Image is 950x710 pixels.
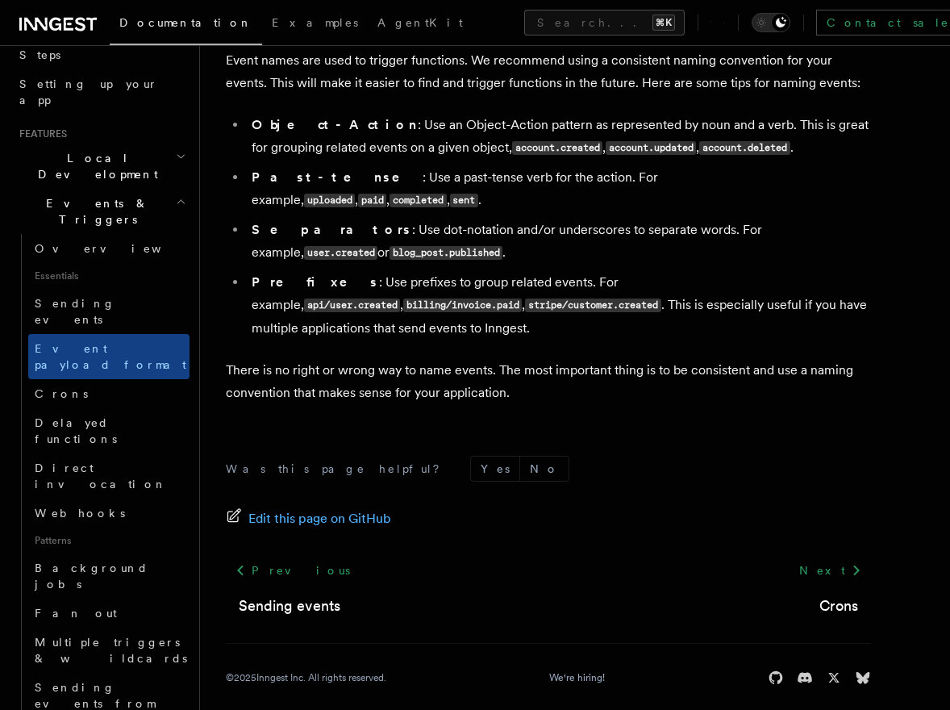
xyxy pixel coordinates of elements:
[652,15,675,31] kbd: ⌘K
[35,242,201,255] span: Overview
[524,10,685,35] button: Search...⌘K
[28,499,190,528] a: Webhooks
[35,636,187,665] span: Multiple triggers & wildcards
[35,507,125,520] span: Webhooks
[35,416,117,445] span: Delayed functions
[226,49,871,94] p: Event names are used to trigger functions. We recommend using a consistent naming convention for ...
[28,599,190,628] a: Fan out
[35,562,148,591] span: Background jobs
[262,5,368,44] a: Examples
[520,457,569,481] button: No
[119,16,252,29] span: Documentation
[358,194,386,207] code: paid
[28,263,190,289] span: Essentials
[13,69,190,115] a: Setting up your app
[28,379,190,408] a: Crons
[226,671,386,684] div: © 2025 Inngest Inc. All rights reserved.
[35,461,167,491] span: Direct invocation
[13,127,67,140] span: Features
[13,150,176,182] span: Local Development
[252,274,379,290] strong: Prefixes
[606,141,696,155] code: account.updated
[28,628,190,673] a: Multiple triggers & wildcards
[13,24,190,69] a: Leveraging Steps
[226,461,451,477] p: Was this page helpful?
[28,453,190,499] a: Direct invocation
[549,671,605,684] a: We're hiring!
[304,194,355,207] code: uploaded
[239,595,340,617] a: Sending events
[247,271,871,340] li: : Use prefixes to group related events. For example, , , . This is especially useful if you have ...
[13,144,190,189] button: Local Development
[252,169,423,185] strong: Past-tense
[28,289,190,334] a: Sending events
[390,246,502,260] code: blog_post.published
[368,5,473,44] a: AgentKit
[110,5,262,45] a: Documentation
[247,219,871,265] li: : Use dot-notation and/or underscores to separate words. For example, or .
[35,342,186,371] span: Event payload format
[512,141,602,155] code: account.created
[252,222,412,237] strong: Separators
[28,234,190,263] a: Overview
[752,13,790,32] button: Toggle dark mode
[19,77,158,106] span: Setting up your app
[13,195,176,228] span: Events & Triggers
[35,297,115,326] span: Sending events
[403,299,522,312] code: billing/invoice.paid
[377,16,463,29] span: AgentKit
[304,299,400,312] code: api/user.created
[28,334,190,379] a: Event payload format
[248,507,391,530] span: Edit this page on GitHub
[226,556,359,585] a: Previous
[226,359,871,404] p: There is no right or wrong way to name events. The most important thing is to be consistent and u...
[390,194,446,207] code: completed
[247,114,871,160] li: : Use an Object-Action pattern as represented by noun and a verb. This is great for grouping rela...
[28,528,190,553] span: Patterns
[699,141,790,155] code: account.deleted
[525,299,660,312] code: stripe/customer.created
[13,189,190,234] button: Events & Triggers
[790,556,871,585] a: Next
[272,16,358,29] span: Examples
[304,246,377,260] code: user.created
[450,194,478,207] code: sent
[35,607,117,620] span: Fan out
[471,457,519,481] button: Yes
[28,408,190,453] a: Delayed functions
[35,387,88,400] span: Crons
[252,117,418,132] strong: Object-Action
[819,595,858,617] a: Crons
[28,553,190,599] a: Background jobs
[226,507,391,530] a: Edit this page on GitHub
[247,166,871,212] li: : Use a past-tense verb for the action. For example, , , , .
